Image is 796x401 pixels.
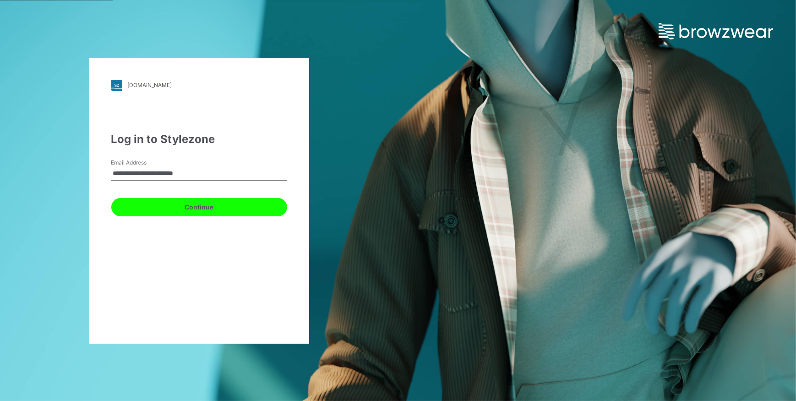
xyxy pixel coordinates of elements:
div: [DOMAIN_NAME] [128,82,172,88]
div: Log in to Stylezone [111,131,287,148]
label: Email Address [111,159,175,167]
a: [DOMAIN_NAME] [111,80,287,91]
img: stylezone-logo.562084cfcfab977791bfbf7441f1a819.svg [111,80,122,91]
img: browzwear-logo.e42bd6dac1945053ebaf764b6aa21510.svg [659,23,773,39]
button: Continue [111,198,287,216]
